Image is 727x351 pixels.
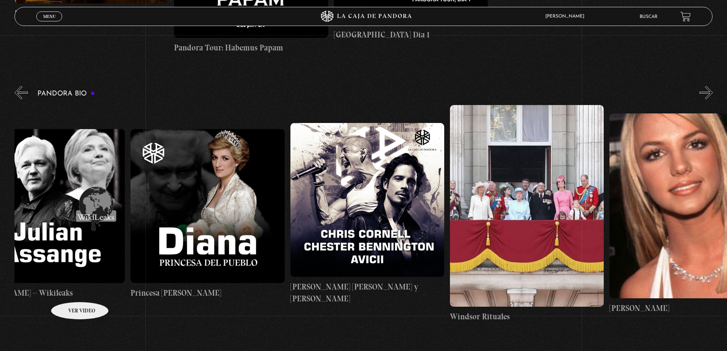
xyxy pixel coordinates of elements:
a: Princesa [PERSON_NAME] [131,105,284,323]
h3: Pandora Bio [37,90,95,97]
h4: Pandora Tour: Habemus Papam [174,42,328,54]
span: Cerrar [40,21,58,26]
span: Menu [43,14,56,19]
button: Previous [15,86,28,99]
button: Next [700,86,713,99]
h4: Princesa [PERSON_NAME] [131,287,284,299]
h4: Pandora Tour: Conclave desde [GEOGRAPHIC_DATA] Dia 1 [334,16,488,40]
a: Windsor Rituales [450,105,604,323]
span: [PERSON_NAME] [542,14,592,19]
a: [PERSON_NAME] [PERSON_NAME] y [PERSON_NAME] [290,105,444,323]
h4: Paranormal & Sobrenatural [15,7,168,19]
a: View your shopping cart [680,11,691,22]
h4: Windsor Rituales [450,311,604,323]
h4: [PERSON_NAME] [PERSON_NAME] y [PERSON_NAME] [290,281,444,305]
a: Buscar [640,15,658,19]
